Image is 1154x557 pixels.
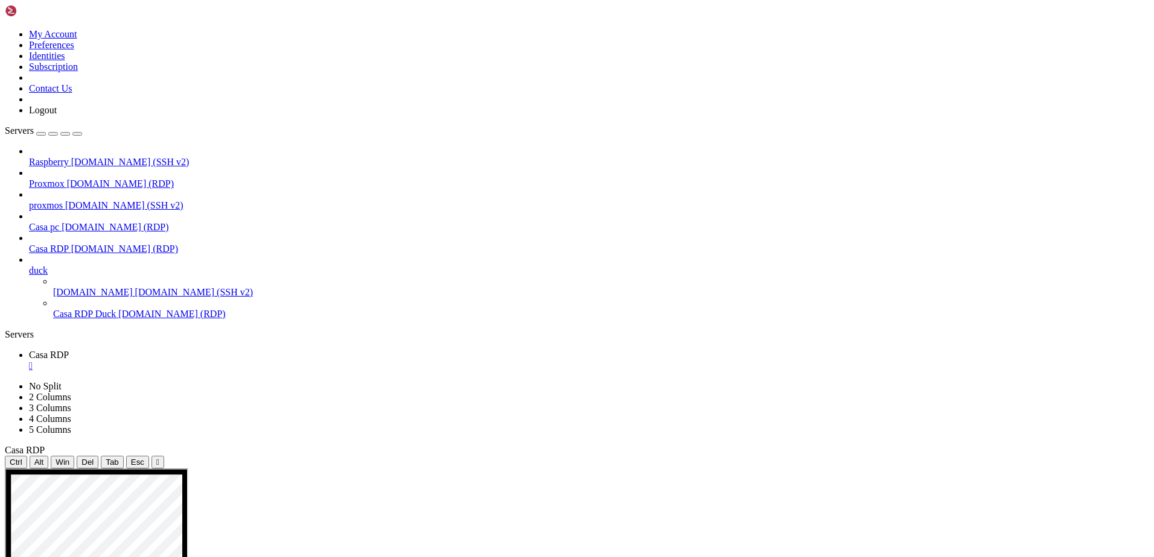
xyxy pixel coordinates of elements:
[29,265,48,275] span: duck
[5,125,82,136] a: Servers
[126,456,149,468] button: Esc
[81,458,94,467] span: Del
[29,178,1149,189] a: Proxmox [DOMAIN_NAME] (RDP)
[29,105,57,115] a: Logout
[29,244,1149,254] a: Casa RDP [DOMAIN_NAME] (RDP)
[29,360,1149,371] a: 
[71,244,178,254] span: [DOMAIN_NAME] (RDP)
[29,189,1149,211] li: proxmos [DOMAIN_NAME] (SSH v2)
[29,200,63,210] span: proxmos
[118,309,225,319] span: [DOMAIN_NAME] (RDP)
[29,424,71,435] a: 5 Columns
[34,458,44,467] span: Alt
[30,456,49,468] button: Alt
[29,222,1149,233] a: Casa pc [DOMAIN_NAME] (RDP)
[29,61,78,72] a: Subscription
[29,29,77,39] a: My Account
[29,233,1149,254] li: Casa RDP [DOMAIN_NAME] (RDP)
[62,222,168,232] span: [DOMAIN_NAME] (RDP)
[29,40,74,50] a: Preferences
[10,458,22,467] span: Ctrl
[51,456,74,468] button: Win
[67,178,174,189] span: [DOMAIN_NAME] (RDP)
[29,414,71,424] a: 4 Columns
[53,309,1149,319] a: Casa RDP Duck [DOMAIN_NAME] (RDP)
[53,287,133,297] span: [DOMAIN_NAME]
[101,456,124,468] button: Tab
[29,146,1149,168] li: Raspberry [DOMAIN_NAME] (SSH v2)
[5,456,27,468] button: Ctrl
[131,458,144,467] span: Esc
[65,200,183,210] span: [DOMAIN_NAME] (SSH v2)
[5,125,34,136] span: Servers
[56,458,69,467] span: Win
[29,350,69,360] span: Casa RDP
[29,200,1149,211] a: proxmos [DOMAIN_NAME] (SSH v2)
[53,276,1149,298] li: [DOMAIN_NAME] [DOMAIN_NAME] (SSH v2)
[5,5,74,17] img: Shellngn
[29,244,69,254] span: Casa RDP
[5,445,45,455] span: Casa RDP
[53,298,1149,319] li: Casa RDP Duck [DOMAIN_NAME] (RDP)
[156,458,159,467] div: 
[135,287,253,297] span: [DOMAIN_NAME] (SSH v2)
[77,456,98,468] button: Del
[29,51,65,61] a: Identities
[29,381,62,391] a: No Split
[53,309,116,319] span: Casa RDP Duck
[151,456,164,468] button: 
[71,157,190,167] span: [DOMAIN_NAME] (SSH v2)
[29,157,69,167] span: Raspberry
[29,392,71,402] a: 2 Columns
[53,287,1149,298] a: [DOMAIN_NAME] [DOMAIN_NAME] (SSH v2)
[29,265,1149,276] a: duck
[29,403,71,413] a: 3 Columns
[29,350,1149,371] a: Casa RDP
[29,222,59,232] span: Casa pc
[106,458,119,467] span: Tab
[29,157,1149,168] a: Raspberry [DOMAIN_NAME] (SSH v2)
[29,168,1149,189] li: Proxmox [DOMAIN_NAME] (RDP)
[29,178,65,189] span: Proxmox
[29,83,72,93] a: Contact Us
[29,211,1149,233] li: Casa pc [DOMAIN_NAME] (RDP)
[5,329,1149,340] div: Servers
[29,254,1149,319] li: duck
